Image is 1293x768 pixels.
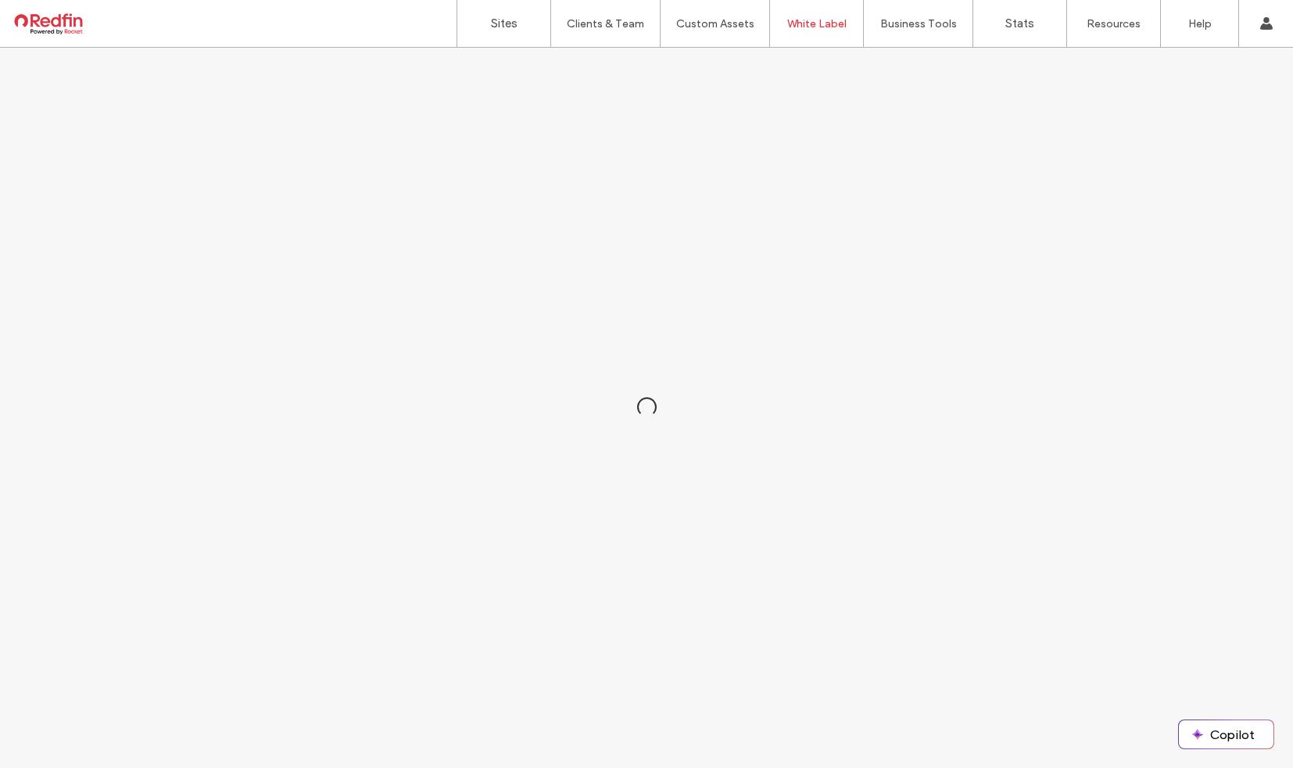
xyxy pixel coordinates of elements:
[1005,16,1034,31] label: Stats
[1188,17,1212,31] label: Help
[787,17,847,31] label: White Label
[567,17,644,31] label: Clients & Team
[491,16,518,31] label: Sites
[1087,17,1141,31] label: Resources
[1179,720,1273,748] button: Copilot
[880,17,957,31] label: Business Tools
[676,17,754,31] label: Custom Assets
